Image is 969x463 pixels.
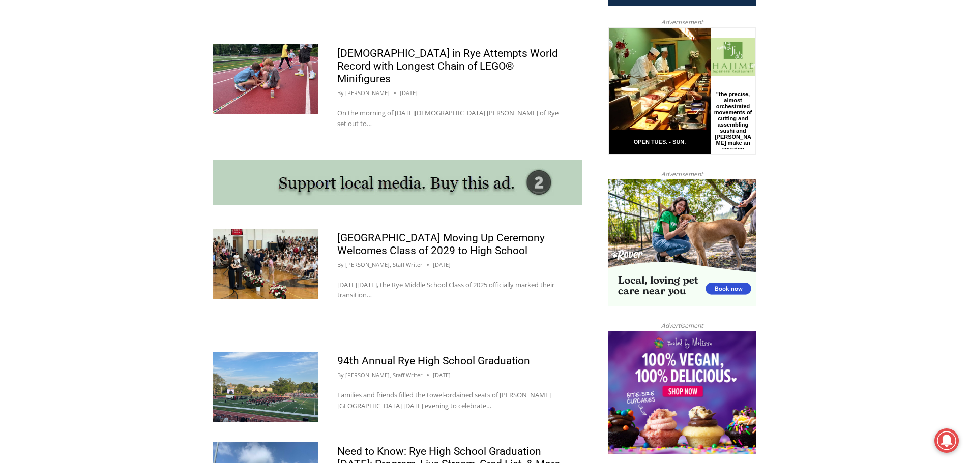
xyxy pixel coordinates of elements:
[400,88,418,98] time: [DATE]
[104,64,144,121] div: "the precise, almost orchestrated movements of cutting and assembling sushi and [PERSON_NAME] mak...
[651,17,713,27] span: Advertisement
[213,352,318,422] img: (PHOTO: Members of the Rye High School class of 2025 at graduation on June 20th, 2025.)
[257,1,481,99] div: "[PERSON_NAME] and I covered the [DATE] Parade, which was a really eye opening experience as I ha...
[608,331,756,454] img: Baked by Melissa
[246,1,307,46] img: s_800_809a2aa2-bb6e-4add-8b5e-749ad0704c34.jpeg
[345,261,423,268] a: [PERSON_NAME], Staff Writer
[433,260,451,269] time: [DATE]
[433,371,451,380] time: [DATE]
[337,260,344,269] span: By
[651,321,713,330] span: Advertisement
[337,108,563,129] p: On the morning of [DATE][DEMOGRAPHIC_DATA] [PERSON_NAME] of Rye set out to…
[266,101,472,124] span: Intern @ [DOMAIN_NAME]
[213,44,318,114] img: (PHOTO: Tyler Recht and his crew click into action, linking up to build the longest LEGO® minifig...
[245,99,493,127] a: Intern @ [DOMAIN_NAME]
[213,160,582,205] img: support local media, buy this ad
[337,88,344,98] span: By
[345,371,423,379] a: [PERSON_NAME], Staff Writer
[302,3,367,46] a: Book [PERSON_NAME]'s Good Humor for Your Event
[67,18,251,28] div: Serving [GEOGRAPHIC_DATA] Since [DATE]
[213,229,318,299] img: (PHOTO: RMS Class of 2025 students officially became high schoolers at the Moving Up Ceremony on ...
[337,280,563,301] p: [DATE][DATE], the Rye Middle School Class of 2025 officially marked their transition…
[337,371,344,380] span: By
[310,11,354,39] h4: Book [PERSON_NAME]'s Good Humor for Your Event
[337,390,563,411] p: Families and friends filled the towel-ordained seats of [PERSON_NAME][GEOGRAPHIC_DATA] [DATE] eve...
[1,102,102,127] a: Open Tues. - Sun. [PHONE_NUMBER]
[651,169,713,179] span: Advertisement
[337,47,558,85] a: [DEMOGRAPHIC_DATA] in Rye Attempts World Record with Longest Chain of LEGO® Minifigures
[3,105,100,143] span: Open Tues. - Sun. [PHONE_NUMBER]
[345,89,390,97] a: [PERSON_NAME]
[337,232,545,257] a: [GEOGRAPHIC_DATA] Moving Up Ceremony Welcomes Class of 2029 to High School
[337,355,530,367] a: 94th Annual Rye High School Graduation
